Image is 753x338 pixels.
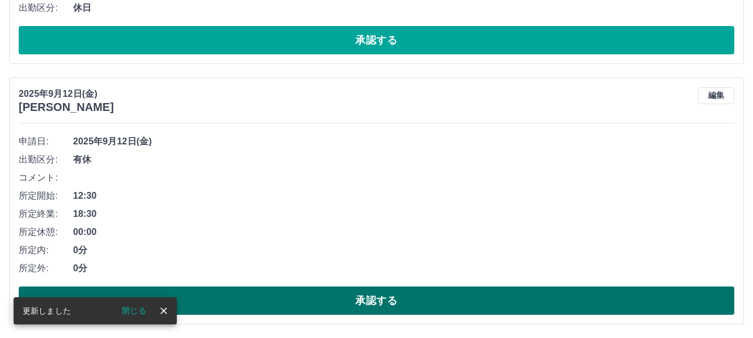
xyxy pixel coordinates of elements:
[73,135,734,148] span: 2025年9月12日(金)
[19,153,73,166] span: 出勤区分:
[155,302,172,319] button: close
[19,189,73,203] span: 所定開始:
[23,301,71,321] div: 更新しました
[73,262,734,275] span: 0分
[19,262,73,275] span: 所定外:
[73,243,734,257] span: 0分
[19,87,114,101] p: 2025年9月12日(金)
[73,207,734,221] span: 18:30
[19,135,73,148] span: 申請日:
[19,101,114,114] h3: [PERSON_NAME]
[73,189,734,203] span: 12:30
[19,207,73,221] span: 所定終業:
[19,171,73,185] span: コメント:
[19,26,734,54] button: 承認する
[19,1,73,15] span: 出勤区分:
[73,225,734,239] span: 00:00
[113,302,155,319] button: 閉じる
[73,153,734,166] span: 有休
[73,1,734,15] span: 休日
[698,87,734,104] button: 編集
[19,243,73,257] span: 所定内:
[19,286,734,315] button: 承認する
[19,225,73,239] span: 所定休憩:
